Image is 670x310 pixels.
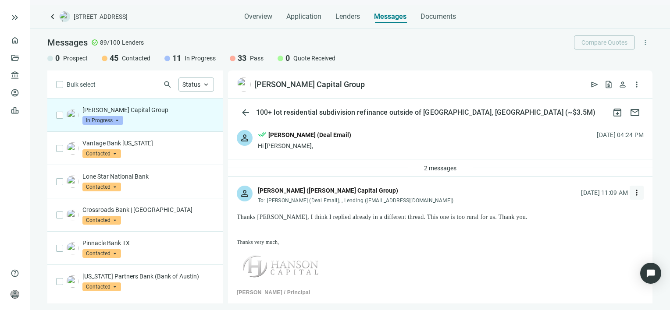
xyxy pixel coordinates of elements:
[638,35,652,49] button: more_vert
[258,130,267,141] span: done_all
[588,77,602,92] button: send
[11,290,19,299] span: person
[60,11,70,22] img: deal-logo
[82,139,214,148] p: Vantage Bank [US_STATE]
[11,269,19,278] span: help
[122,54,150,63] span: Contacted
[335,12,360,21] span: Lenders
[609,104,626,121] button: archive
[63,54,88,63] span: Prospect
[602,77,616,92] button: request_quote
[67,142,79,155] img: 840b4f95-0982-42ee-8fd8-63e4e2d5e74a
[581,188,628,197] div: [DATE] 11:09 AM
[632,188,641,197] span: more_vert
[640,263,661,284] div: Open Intercom Messenger
[417,161,464,175] button: 2 messages
[82,172,214,181] p: Lone Star National Bank
[172,53,181,63] span: 11
[202,81,210,88] span: keyboard_arrow_up
[258,197,456,204] div: To:
[240,107,251,118] span: arrow_back
[597,130,644,140] div: [DATE] 04:24 PM
[268,130,351,140] div: [PERSON_NAME] (Deal Email)
[612,107,623,118] span: archive
[590,80,599,89] span: send
[374,12,406,21] span: Messages
[239,188,250,199] span: person
[11,71,17,80] span: account_balance
[641,39,649,46] span: more_vert
[185,54,216,63] span: In Progress
[267,197,454,204] span: [PERSON_NAME] (Deal Email), , Lending ([EMAIL_ADDRESS][DOMAIN_NAME])
[239,133,250,143] span: person
[250,54,264,63] span: Pass
[67,242,79,254] img: 4aff64fe-b48a-4729-a94d-840aa8cc23f8.png
[67,176,79,188] img: 0eaf3682-1d97-4c96-9f54-7ad6692a273f
[616,77,630,92] button: person
[258,186,398,195] div: [PERSON_NAME] ([PERSON_NAME] Capital Group)
[254,79,365,90] div: [PERSON_NAME] Capital Group
[244,12,272,21] span: Overview
[630,107,640,118] span: mail
[237,77,251,92] img: fa057042-5c32-4372-beb9-709f7eabc3a9
[47,37,88,48] span: Messages
[67,109,79,121] img: fa057042-5c32-4372-beb9-709f7eabc3a9
[55,53,60,63] span: 0
[630,186,644,200] button: more_vert
[10,12,20,23] button: keyboard_double_arrow_right
[74,12,128,21] span: [STREET_ADDRESS]
[258,141,351,150] div: Hi [PERSON_NAME],
[82,272,214,281] p: [US_STATE] Partners Bank (Bank of Austin)
[82,249,121,258] span: Contacted
[82,282,121,291] span: Contacted
[110,53,118,63] span: 45
[421,12,456,21] span: Documents
[424,165,456,172] span: 2 messages
[82,106,214,114] p: [PERSON_NAME] Capital Group
[630,77,644,92] button: more_vert
[82,149,121,158] span: Contacted
[632,80,641,89] span: more_vert
[82,183,121,191] span: Contacted
[122,38,144,47] span: Lenders
[574,35,635,49] button: Compare Quotes
[237,104,254,121] button: arrow_back
[67,275,79,288] img: 5d2212d7-c75e-4caf-a3dc-06b51588c0bf
[82,216,121,225] span: Contacted
[82,205,214,214] p: Crossroads Bank | [GEOGRAPHIC_DATA]
[604,80,613,89] span: request_quote
[182,81,200,88] span: Status
[91,39,98,46] span: check_circle
[67,209,79,221] img: d019eba9-cd0b-4144-bfe5-bd0744354418
[82,116,123,125] span: In Progress
[47,11,58,22] a: keyboard_arrow_left
[67,80,96,89] span: Bulk select
[293,54,335,63] span: Quote Received
[82,239,214,247] p: Pinnacle Bank TX
[238,53,246,63] span: 33
[618,80,627,89] span: person
[286,12,321,21] span: Application
[163,80,172,89] span: search
[626,104,644,121] button: mail
[285,53,290,63] span: 0
[254,108,597,117] div: 100+ lot residential subdivision refinance outside of [GEOGRAPHIC_DATA], [GEOGRAPHIC_DATA] (~$3.5M)
[100,38,120,47] span: 89/100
